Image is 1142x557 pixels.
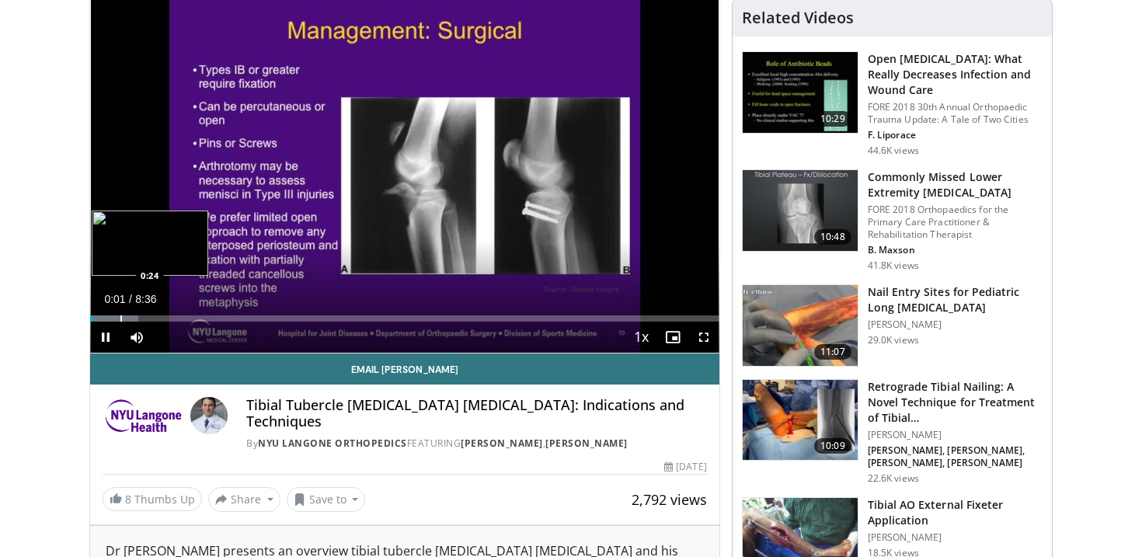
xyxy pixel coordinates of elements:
[868,51,1043,98] h3: Open [MEDICAL_DATA]: What Really Decreases Infection and Wound Care
[103,397,184,434] img: NYU Langone Orthopedics
[103,487,202,511] a: 8 Thumbs Up
[868,379,1043,426] h3: Retrograde Tibial Nailing: A Novel Technique for Treatment of Tibial…
[868,101,1043,126] p: FORE 2018 30th Annual Orthopaedic Trauma Update: A Tale of Two Cities
[121,322,152,353] button: Mute
[814,229,851,245] span: 10:48
[208,487,280,512] button: Share
[743,52,858,133] img: ded7be61-cdd8-40fc-98a3-de551fea390e.150x105_q85_crop-smart_upscale.jpg
[632,490,707,509] span: 2,792 views
[129,293,132,305] span: /
[545,437,628,450] a: [PERSON_NAME]
[743,285,858,366] img: d5ySKFN8UhyXrjO34xMDoxOjA4MTsiGN_2.150x105_q85_crop-smart_upscale.jpg
[868,129,1043,141] p: F. Liporace
[868,169,1043,200] h3: Commonly Missed Lower Extremity [MEDICAL_DATA]
[742,169,1043,272] a: 10:48 Commonly Missed Lower Extremity [MEDICAL_DATA] FORE 2018 Orthopaedics for the Primary Care ...
[90,353,719,385] a: Email [PERSON_NAME]
[657,322,688,353] button: Enable picture-in-picture mode
[258,437,407,450] a: NYU Langone Orthopedics
[246,437,706,451] div: By FEATURING ,
[743,170,858,251] img: 4aa379b6-386c-4fb5-93ee-de5617843a87.150x105_q85_crop-smart_upscale.jpg
[814,111,851,127] span: 10:29
[742,284,1043,367] a: 11:07 Nail Entry Sites for Pediatric Long [MEDICAL_DATA] [PERSON_NAME] 29.0K views
[868,204,1043,241] p: FORE 2018 Orthopaedics for the Primary Care Practitioner & Rehabilitation Therapist
[664,460,706,474] div: [DATE]
[868,284,1043,315] h3: Nail Entry Sites for Pediatric Long [MEDICAL_DATA]
[461,437,543,450] a: [PERSON_NAME]
[190,397,228,434] img: Avatar
[868,531,1043,544] p: [PERSON_NAME]
[742,51,1043,157] a: 10:29 Open [MEDICAL_DATA]: What Really Decreases Infection and Wound Care FORE 2018 30th Annual O...
[92,211,208,276] img: image.jpeg
[742,9,854,27] h4: Related Videos
[104,293,125,305] span: 0:01
[742,379,1043,485] a: 10:09 Retrograde Tibial Nailing: A Novel Technique for Treatment of Tibial… [PERSON_NAME] [PERSON...
[868,259,919,272] p: 41.8K views
[125,492,131,507] span: 8
[814,438,851,454] span: 10:09
[868,144,919,157] p: 44.6K views
[868,319,1043,331] p: [PERSON_NAME]
[868,244,1043,256] p: B. Maxson
[90,315,719,322] div: Progress Bar
[868,444,1043,469] p: [PERSON_NAME], [PERSON_NAME], [PERSON_NAME], [PERSON_NAME]
[814,344,851,360] span: 11:07
[868,429,1043,441] p: [PERSON_NAME]
[90,322,121,353] button: Pause
[626,322,657,353] button: Playback Rate
[868,497,1043,528] h3: Tibial AO External Fixeter Application
[287,487,366,512] button: Save to
[688,322,719,353] button: Fullscreen
[868,472,919,485] p: 22.6K views
[246,397,706,430] h4: Tibial Tubercle [MEDICAL_DATA] [MEDICAL_DATA]: Indications and Techniques
[868,334,919,346] p: 29.0K views
[743,380,858,461] img: 0174d745-da45-4837-8f39-0b59b9618850.150x105_q85_crop-smart_upscale.jpg
[135,293,156,305] span: 8:36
